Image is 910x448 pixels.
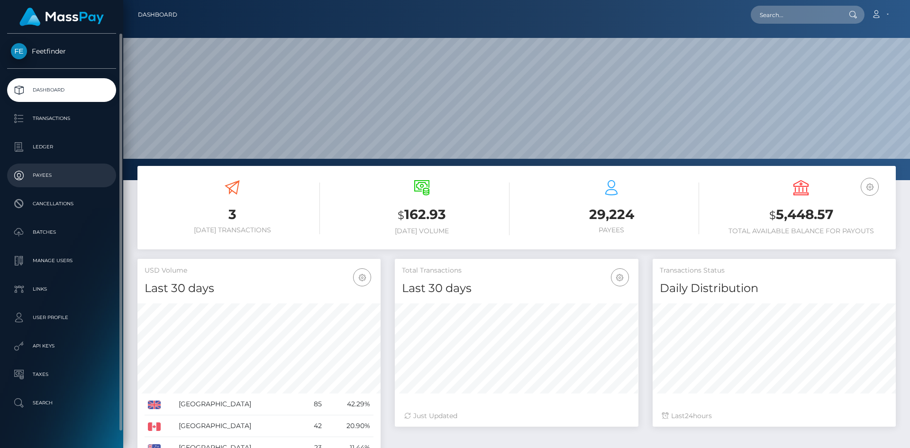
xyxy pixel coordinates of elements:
h5: Transactions Status [660,266,889,275]
p: Ledger [11,140,112,154]
a: Cancellations [7,192,116,216]
a: Manage Users [7,249,116,273]
td: 42.29% [325,393,373,415]
h3: 29,224 [524,205,699,224]
p: Taxes [11,367,112,382]
a: Payees [7,164,116,187]
a: Taxes [7,363,116,386]
div: Last hours [662,411,886,421]
small: $ [769,209,776,222]
a: Ledger [7,135,116,159]
td: [GEOGRAPHIC_DATA] [175,415,301,437]
h6: [DATE] Volume [334,227,510,235]
span: 24 [685,411,693,420]
p: Dashboard [11,83,112,97]
p: Transactions [11,111,112,126]
h4: Daily Distribution [660,280,889,297]
p: Payees [11,168,112,183]
p: Cancellations [11,197,112,211]
img: CA.png [148,422,161,431]
a: API Keys [7,334,116,358]
a: Links [7,277,116,301]
p: API Keys [11,339,112,353]
span: Feetfinder [7,47,116,55]
p: Batches [11,225,112,239]
h6: [DATE] Transactions [145,226,320,234]
h6: Payees [524,226,699,234]
div: Just Updated [404,411,628,421]
a: Batches [7,220,116,244]
a: Transactions [7,107,116,130]
img: MassPay Logo [19,8,104,26]
a: User Profile [7,306,116,329]
a: Dashboard [7,78,116,102]
a: Dashboard [138,5,177,25]
td: 42 [302,415,325,437]
h4: Last 30 days [145,280,373,297]
td: 20.90% [325,415,373,437]
a: Search [7,391,116,415]
p: Links [11,282,112,296]
input: Search... [751,6,840,24]
h5: Total Transactions [402,266,631,275]
td: 85 [302,393,325,415]
p: User Profile [11,311,112,325]
h3: 5,448.57 [713,205,889,225]
h3: 162.93 [334,205,510,225]
h6: Total Available Balance for Payouts [713,227,889,235]
img: GB.png [148,401,161,409]
h3: 3 [145,205,320,224]
p: Search [11,396,112,410]
h4: Last 30 days [402,280,631,297]
p: Manage Users [11,254,112,268]
small: $ [398,209,404,222]
img: Feetfinder [11,43,27,59]
td: [GEOGRAPHIC_DATA] [175,393,301,415]
h5: USD Volume [145,266,373,275]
